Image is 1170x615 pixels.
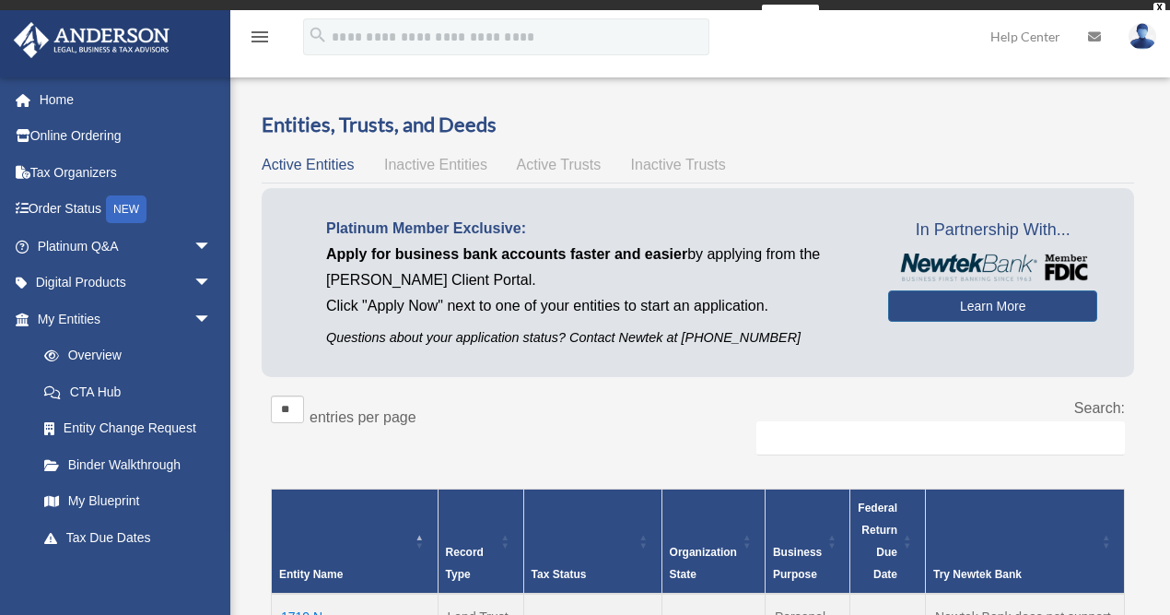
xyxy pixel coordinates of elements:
[438,490,523,595] th: Record Type: Activate to sort
[1074,400,1125,416] label: Search:
[26,410,230,447] a: Entity Change Request
[26,337,221,374] a: Overview
[897,254,1088,281] img: NewtekBankLogoSM.png
[193,228,230,266] span: arrow_drop_down
[446,546,484,581] span: Record Type
[26,483,230,520] a: My Blueprint
[26,373,230,410] a: CTA Hub
[933,563,1096,585] div: Try Newtek Bank
[106,195,146,223] div: NEW
[326,293,860,319] p: Click "Apply Now" next to one of your entities to start an application.
[888,290,1097,322] a: Learn More
[326,326,860,349] p: Questions about your application status? Contact Newtek at [PHONE_NUMBER]
[249,26,271,48] i: menu
[517,157,602,172] span: Active Trusts
[888,216,1097,245] span: In Partnership With...
[661,490,765,595] th: Organization State: Activate to sort
[670,546,737,581] span: Organization State
[13,265,240,302] a: Digital Productsarrow_drop_down
[326,246,687,262] span: Apply for business bank accounts faster and easier
[8,22,175,58] img: Anderson Advisors Platinum Portal
[858,502,897,581] span: Federal Return Due Date
[193,265,230,302] span: arrow_drop_down
[384,157,487,172] span: Inactive Entities
[310,409,416,425] label: entries per page
[13,81,240,118] a: Home
[262,157,354,172] span: Active Entities
[262,111,1134,139] h3: Entities, Trusts, and Deeds
[925,490,1124,595] th: Try Newtek Bank : Activate to sort
[523,490,661,595] th: Tax Status: Activate to sort
[850,490,926,595] th: Federal Return Due Date: Activate to sort
[773,546,822,581] span: Business Purpose
[13,191,240,229] a: Order StatusNEW
[326,242,860,293] p: by applying from the [PERSON_NAME] Client Portal.
[326,216,860,242] p: Platinum Member Exclusive:
[532,568,587,581] span: Tax Status
[1153,3,1165,14] div: close
[13,301,230,337] a: My Entitiesarrow_drop_down
[631,157,726,172] span: Inactive Trusts
[351,5,754,27] div: Get a chance to win 6 months of Platinum for free just by filling out this
[765,490,849,595] th: Business Purpose: Activate to sort
[249,32,271,48] a: menu
[13,228,240,265] a: Platinum Q&Aarrow_drop_down
[13,154,240,191] a: Tax Organizers
[762,5,819,27] a: survey
[279,568,343,581] span: Entity Name
[193,301,230,338] span: arrow_drop_down
[26,519,230,556] a: Tax Due Dates
[272,490,439,595] th: Entity Name: Activate to invert sorting
[13,118,240,155] a: Online Ordering
[308,25,328,45] i: search
[26,446,230,483] a: Binder Walkthrough
[1129,23,1156,50] img: User Pic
